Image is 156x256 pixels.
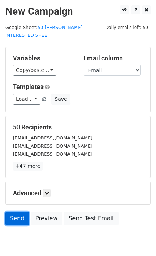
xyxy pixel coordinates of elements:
a: Daily emails left: 50 [103,25,151,30]
a: Preview [31,212,62,225]
button: Save [51,94,70,105]
a: +47 more [13,162,43,171]
span: Daily emails left: 50 [103,24,151,31]
iframe: Chat Widget [120,222,156,256]
h5: Variables [13,54,73,62]
a: Load... [13,94,40,105]
h5: 50 Recipients [13,123,143,131]
small: [EMAIL_ADDRESS][DOMAIN_NAME] [13,135,92,141]
a: Copy/paste... [13,65,56,76]
small: Google Sheet: [5,25,82,38]
a: Send Test Email [64,212,118,225]
small: [EMAIL_ADDRESS][DOMAIN_NAME] [13,143,92,149]
small: [EMAIL_ADDRESS][DOMAIN_NAME] [13,151,92,157]
h2: New Campaign [5,5,151,18]
a: 50 [PERSON_NAME] INTERESTED SHEET [5,25,82,38]
a: Templates [13,83,44,90]
a: Send [5,212,29,225]
h5: Email column [84,54,144,62]
h5: Advanced [13,189,143,197]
